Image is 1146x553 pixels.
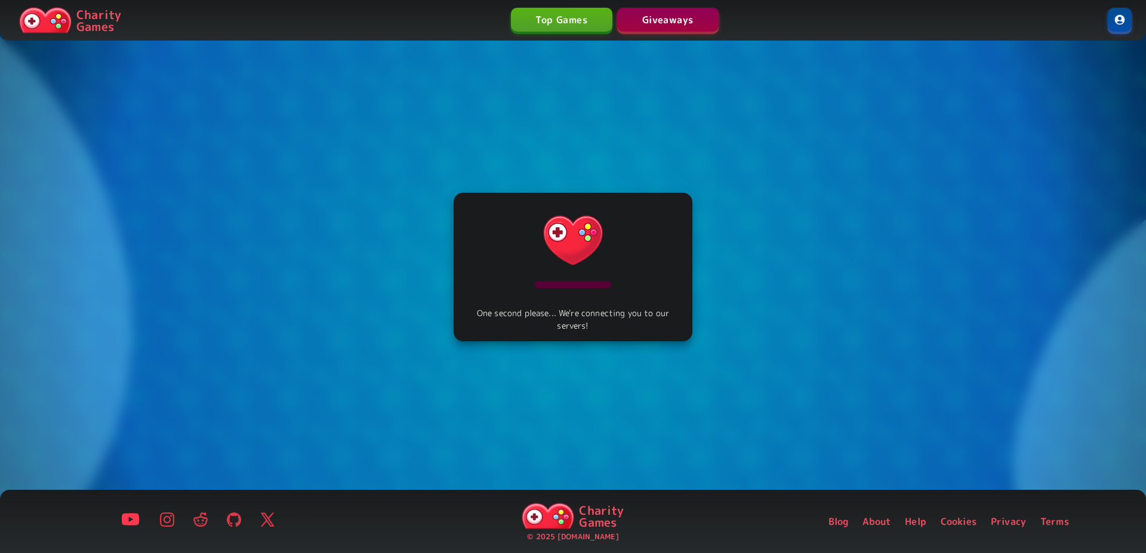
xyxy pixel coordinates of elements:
img: Instagram Logo [160,512,174,527]
a: Charity Games [517,501,629,532]
a: Charity Games [14,5,126,36]
img: Reddit Logo [193,512,208,527]
a: Cookies [941,514,976,529]
img: Charity.Games [19,7,72,33]
a: Giveaways [617,8,719,32]
a: About [862,514,891,529]
a: Help [905,514,926,529]
img: Twitter Logo [260,512,275,527]
p: Charity Games [76,8,121,32]
a: Privacy [991,514,1026,529]
p: Charity Games [579,504,624,528]
a: Terms [1040,514,1069,529]
p: © 2025 [DOMAIN_NAME] [527,532,618,543]
a: Blog [828,514,849,529]
img: Charity.Games [522,503,574,529]
img: GitHub Logo [227,512,241,527]
a: Top Games [511,8,612,32]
